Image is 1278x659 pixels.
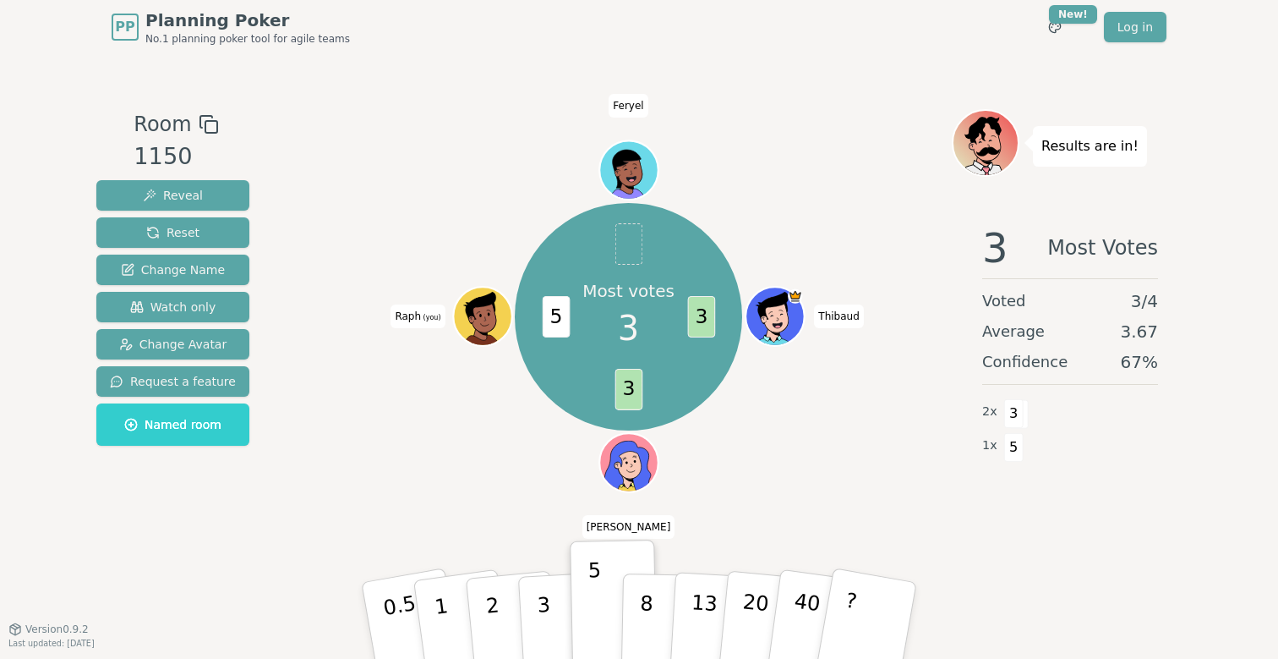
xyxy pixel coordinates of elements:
[618,303,639,354] span: 3
[1004,399,1024,428] span: 3
[421,314,441,321] span: (you)
[134,109,191,140] span: Room
[542,296,570,338] span: 5
[96,180,249,211] button: Reveal
[982,350,1068,374] span: Confidence
[119,336,227,353] span: Change Avatar
[143,187,203,204] span: Reveal
[145,8,350,32] span: Planning Poker
[1040,12,1070,42] button: New!
[96,329,249,360] button: Change Avatar
[982,228,1008,268] span: 3
[8,639,95,648] span: Last updated: [DATE]
[146,224,199,241] span: Reset
[96,217,249,248] button: Reset
[982,403,997,421] span: 2 x
[96,366,249,397] button: Request a feature
[124,416,221,433] span: Named room
[609,94,647,118] span: Click to change your name
[687,296,715,338] span: 3
[110,373,236,390] span: Request a feature
[814,305,863,328] span: Click to change your name
[1120,320,1158,343] span: 3.67
[1004,433,1024,462] span: 5
[96,292,249,322] button: Watch only
[1049,5,1097,24] div: New!
[8,623,89,636] button: Version0.9.2
[112,8,350,46] a: PPPlanning PokerNo.1 planning poker tool for agile teams
[614,369,642,410] span: 3
[582,515,675,539] span: Click to change your name
[982,320,1045,343] span: Average
[582,279,674,303] p: Most votes
[96,404,249,446] button: Named room
[982,289,1026,313] span: Voted
[134,140,218,174] div: 1150
[1047,228,1158,268] span: Most Votes
[588,558,603,650] p: 5
[130,299,216,316] span: Watch only
[390,305,445,328] span: Click to change your name
[788,289,802,304] span: Thibaud is the host
[121,261,225,278] span: Change Name
[1041,135,1139,158] p: Results are in!
[1104,12,1166,42] a: Log in
[145,32,350,46] span: No.1 planning poker tool for agile teams
[115,17,134,37] span: PP
[982,437,997,455] span: 1 x
[1131,289,1158,313] span: 3 / 4
[455,289,510,344] button: Click to change your avatar
[1121,350,1158,374] span: 67 %
[25,623,89,636] span: Version 0.9.2
[96,255,249,285] button: Change Name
